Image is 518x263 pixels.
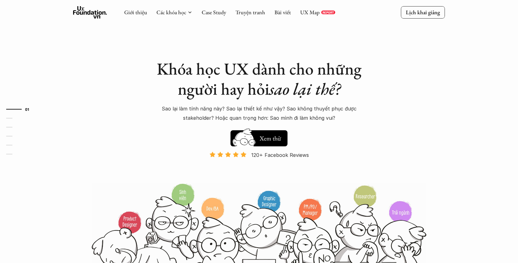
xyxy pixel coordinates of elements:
[251,150,309,160] p: 120+ Facebook Reviews
[269,78,340,100] em: sao lại thế?
[151,104,367,123] p: Sao lại làm tính năng này? Sao lại thiết kế như vậy? Sao không thuyết phục được stakeholder? Hoặc...
[204,151,314,183] a: 120+ Facebook Reviews
[124,9,147,16] a: Giới thiệu
[300,9,320,16] a: UX Map
[151,59,367,99] h1: Khóa học UX dành cho những người hay hỏi
[25,107,29,111] strong: 01
[260,134,281,143] h5: Xem thử
[6,106,36,113] a: 01
[235,9,265,16] a: Truyện tranh
[274,9,291,16] a: Bài viết
[156,9,186,16] a: Các khóa học
[321,11,335,14] a: REPORT
[401,6,445,18] a: Lịch khai giảng
[323,11,334,14] p: REPORT
[202,9,226,16] a: Case Study
[230,127,288,146] a: Xem thử
[406,9,440,16] p: Lịch khai giảng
